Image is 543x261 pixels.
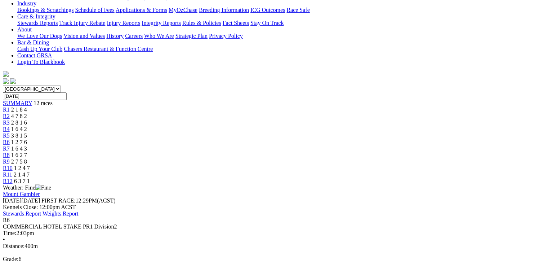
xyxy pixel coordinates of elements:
img: Fine [35,184,51,191]
a: Integrity Reports [142,20,181,26]
span: [DATE] [3,197,40,204]
a: Breeding Information [199,7,249,13]
a: Weights Report [43,210,79,217]
span: • [3,236,5,243]
a: R3 [3,119,10,126]
a: ICG Outcomes [250,7,285,13]
a: Schedule of Fees [75,7,114,13]
div: About [17,33,540,39]
a: Chasers Restaurant & Function Centre [64,46,153,52]
div: Industry [17,7,540,13]
span: 3 8 1 5 [11,132,27,139]
a: Care & Integrity [17,13,55,19]
img: logo-grsa-white.png [3,71,9,77]
a: Race Safe [286,7,310,13]
a: Contact GRSA [17,52,52,58]
div: COMMERCIAL HOTEL STAKE PR1 Division2 [3,223,540,230]
span: R6 [3,217,10,223]
a: We Love Our Dogs [17,33,62,39]
a: Injury Reports [107,20,140,26]
span: 2 1 8 4 [11,106,27,113]
a: Fact Sheets [223,20,249,26]
span: 2 1 4 7 [14,171,30,178]
a: Track Injury Rebate [59,20,105,26]
span: 1 2 7 6 [11,139,27,145]
div: 400m [3,243,540,249]
a: R12 [3,178,13,184]
a: R1 [3,106,10,113]
a: Who We Are [144,33,174,39]
span: 2 8 1 6 [11,119,27,126]
a: Login To Blackbook [17,59,65,65]
a: R11 [3,171,12,178]
span: Time: [3,230,17,236]
span: [DATE] [3,197,22,204]
a: R8 [3,152,10,158]
a: R10 [3,165,13,171]
span: Weather: Fine [3,184,51,191]
a: R2 [3,113,10,119]
a: Vision and Values [63,33,105,39]
a: R5 [3,132,10,139]
a: History [106,33,124,39]
img: twitter.svg [10,78,16,84]
a: Industry [17,0,36,6]
a: Strategic Plan [175,33,208,39]
a: About [17,26,32,32]
span: Distance: [3,243,25,249]
a: Stay On Track [250,20,284,26]
a: Careers [125,33,143,39]
div: Kennels Close: 12:00pm ACST [3,204,540,210]
span: 1 2 4 7 [14,165,30,171]
a: MyOzChase [169,7,197,13]
a: Mount Gambier [3,191,40,197]
span: FIRST RACE: [41,197,75,204]
span: 12 races [34,100,53,106]
a: Stewards Reports [17,20,58,26]
a: R7 [3,145,10,152]
a: Stewards Report [3,210,41,217]
span: 1 6 4 2 [11,126,27,132]
div: 2:03pm [3,230,540,236]
span: 6 3 7 1 [14,178,30,184]
span: 1 6 2 7 [11,152,27,158]
span: 4 7 8 2 [11,113,27,119]
a: Privacy Policy [209,33,243,39]
a: Bar & Dining [17,39,49,45]
a: Bookings & Scratchings [17,7,74,13]
div: Care & Integrity [17,20,540,26]
a: Applications & Forms [116,7,167,13]
div: Bar & Dining [17,46,540,52]
a: SUMMARY [3,100,32,106]
input: Select date [3,92,67,100]
span: 12:29PM(ACST) [41,197,116,204]
img: facebook.svg [3,78,9,84]
a: R9 [3,158,10,165]
a: Rules & Policies [182,20,221,26]
span: 2 7 5 8 [11,158,27,165]
a: R6 [3,139,10,145]
a: R4 [3,126,10,132]
span: 1 6 4 3 [11,145,27,152]
a: Cash Up Your Club [17,46,62,52]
